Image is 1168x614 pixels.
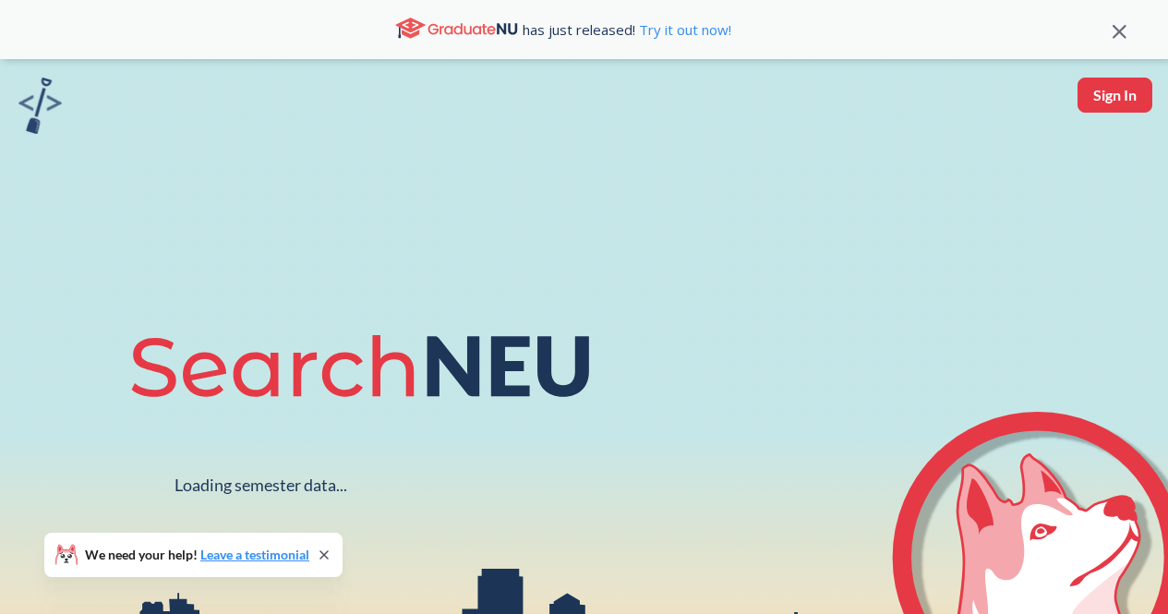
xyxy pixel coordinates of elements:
[85,548,309,561] span: We need your help!
[18,78,62,139] a: sandbox logo
[1078,78,1152,113] button: Sign In
[523,19,731,40] span: has just released!
[635,20,731,39] a: Try it out now!
[200,547,309,562] a: Leave a testimonial
[18,78,62,134] img: sandbox logo
[175,475,347,496] div: Loading semester data...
